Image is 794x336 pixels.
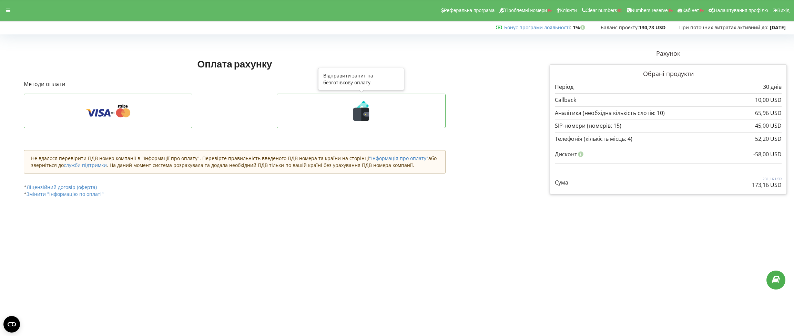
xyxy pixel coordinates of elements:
span: Вихід [777,8,790,13]
span: Numbers reserve [631,8,668,13]
strong: 1% [573,24,587,31]
span: : [504,24,571,31]
p: 65,96 USD [755,109,782,117]
strong: 130,73 USD [639,24,665,31]
strong: [DATE] [770,24,786,31]
span: При поточних витратах активний до: [679,24,768,31]
p: 10,00 USD [755,96,782,104]
p: Телефонія (кількість місць: 4) [555,135,632,143]
p: 30 днів [763,83,782,91]
a: "Інформація про оплату" [369,155,428,161]
div: Не вдалося перевірити ПДВ номер компанії в "Інформації про оплату". Перевірте правильність введен... [24,150,446,174]
span: Налаштування профілю [714,8,768,13]
a: Бонус програми лояльності [504,24,570,31]
p: Обрані продукти [555,70,782,78]
div: Відправити запит на безготівкову оплату [318,68,404,90]
button: Open CMP widget [3,316,20,333]
a: Ліцензійний договір (оферта) [27,184,97,190]
span: Клієнти [560,8,577,13]
div: Дисконт [555,148,782,161]
div: -58,00 USD [753,148,782,161]
p: 45,00 USD [755,122,782,130]
a: Змінити "Інформацію по оплаті" [27,191,104,197]
h1: Оплата рахунку [24,57,446,70]
p: Методи оплати [24,80,446,88]
p: Період [555,83,573,91]
p: Рахунок [550,49,787,58]
span: Clear numbers [586,8,617,13]
p: Аналітика (необхідна кількість слотів: 10) [555,109,665,117]
p: 52,20 USD [755,135,782,143]
a: служби підтримки [64,162,107,168]
p: SIP-номери (номерів: 15) [555,122,621,130]
p: Сума [555,179,568,187]
span: Проблемні номери [505,8,547,13]
span: Кабінет [682,8,699,13]
p: 231,16 USD [752,176,782,181]
p: 173,16 USD [752,181,782,189]
span: Реферальна програма [444,8,495,13]
p: Callback [555,96,576,104]
span: Баланс проєкту: [601,24,639,31]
